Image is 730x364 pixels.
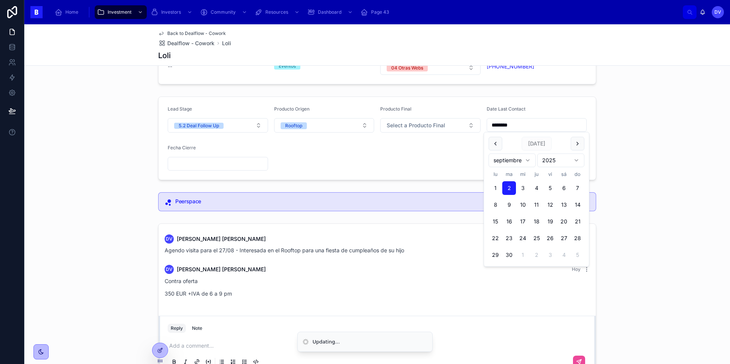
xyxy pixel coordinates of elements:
[543,181,557,195] button: viernes, 5 de septiembre de 2025
[65,9,78,15] span: Home
[516,231,530,245] button: miércoles, 24 de septiembre de 2025
[165,247,404,253] span: Agendo visita para el 27/08 - Interesada en el Rooftop para una fiesta de cumpleaños de su hijo
[557,170,571,178] th: sábado
[516,198,530,212] button: miércoles, 10 de septiembre de 2025
[371,9,389,15] span: Page 43
[177,235,266,243] span: [PERSON_NAME] [PERSON_NAME]
[557,181,571,195] button: sábado, 6 de septiembre de 2025
[572,266,581,272] span: Hoy
[192,325,202,331] div: Note
[161,9,181,15] span: Investors
[167,30,226,36] span: Back to Dealflow - Cowork
[380,118,481,133] button: Select Button
[189,324,205,333] button: Note
[165,290,590,298] p: 350 EUR +IVA de 6 a 9 pm
[557,198,571,212] button: sábado, 13 de septiembre de 2025
[318,9,341,15] span: Dashboard
[502,215,516,228] button: martes, 16 de septiembre de 2025
[530,181,543,195] button: jueves, 4 de septiembre de 2025
[502,231,516,245] button: martes, 23 de septiembre de 2025
[530,170,543,178] th: jueves
[502,170,516,178] th: martes
[530,231,543,245] button: jueves, 25 de septiembre de 2025
[274,118,375,133] button: Select Button
[168,324,186,333] button: Reply
[502,198,516,212] button: martes, 9 de septiembre de 2025
[543,248,557,262] button: viernes, 3 de octubre de 2025
[30,6,43,18] img: App logo
[487,106,525,112] span: Date Last Contact
[530,248,543,262] button: jueves, 2 de octubre de 2025
[489,170,584,262] table: septiembre 2025
[487,63,534,70] a: [PHONE_NUMBER]
[516,215,530,228] button: miércoles, 17 de septiembre de 2025
[148,5,196,19] a: Investors
[489,248,502,262] button: lunes, 29 de septiembre de 2025
[252,5,303,19] a: Resources
[358,5,394,19] a: Page 43
[168,63,172,70] span: --
[571,181,584,195] button: domingo, 7 de septiembre de 2025
[489,181,502,195] button: lunes, 1 de septiembre de 2025
[571,215,584,228] button: domingo, 21 de septiembre de 2025
[95,5,147,19] a: Investment
[167,40,214,47] span: Dealflow - Cowork
[516,181,530,195] button: miércoles, 3 de septiembre de 2025
[158,50,171,61] h1: Loli
[165,277,590,285] p: Contra oferta
[489,198,502,212] button: lunes, 8 de septiembre de 2025
[274,106,309,112] span: Producto Origen
[52,5,84,19] a: Home
[557,215,571,228] button: sábado, 20 de septiembre de 2025
[168,118,268,133] button: Select Button
[198,5,251,19] a: Community
[168,145,196,150] span: Fecha Cierre
[265,9,288,15] span: Resources
[571,198,584,212] button: domingo, 14 de septiembre de 2025
[285,122,302,129] div: Rooftop
[530,198,543,212] button: jueves, 11 de septiembre de 2025
[557,231,571,245] button: sábado, 27 de septiembre de 2025
[387,64,428,71] button: Unselect I_04_OTRAS_WEBS
[489,231,502,245] button: lunes, 22 de septiembre de 2025
[166,236,173,242] span: DV
[179,123,219,129] div: 5.2 Deal Follow Up
[158,40,214,47] a: Dealflow - Cowork
[516,170,530,178] th: miércoles
[543,231,557,245] button: viernes, 26 de septiembre de 2025
[543,198,557,212] button: viernes, 12 de septiembre de 2025
[305,5,357,19] a: Dashboard
[313,338,340,346] div: Updating...
[516,248,530,262] button: miércoles, 1 de octubre de 2025
[211,9,236,15] span: Community
[108,9,132,15] span: Investment
[489,215,502,228] button: lunes, 15 de septiembre de 2025
[543,170,557,178] th: viernes
[279,63,296,70] div: Eventos
[543,215,557,228] button: viernes, 19 de septiembre de 2025
[557,248,571,262] button: sábado, 4 de octubre de 2025
[222,40,231,47] a: Loli
[175,199,590,204] h5: Peerspace
[489,170,502,178] th: lunes
[571,170,584,178] th: domingo
[502,181,516,195] button: Today, martes, 2 de septiembre de 2025, selected
[49,4,683,21] div: scrollable content
[391,65,423,71] div: 04 Otras Webs
[502,248,516,262] button: martes, 30 de septiembre de 2025
[168,106,192,112] span: Lead Stage
[571,248,584,262] button: domingo, 5 de octubre de 2025
[380,106,411,112] span: Producto Final
[166,266,173,272] span: DV
[571,231,584,245] button: domingo, 28 de septiembre de 2025
[177,266,266,273] span: [PERSON_NAME] [PERSON_NAME]
[158,30,226,36] a: Back to Dealflow - Cowork
[387,122,445,129] span: Select a Producto Final
[714,9,721,15] span: DV
[380,60,481,75] button: Select Button
[530,215,543,228] button: jueves, 18 de septiembre de 2025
